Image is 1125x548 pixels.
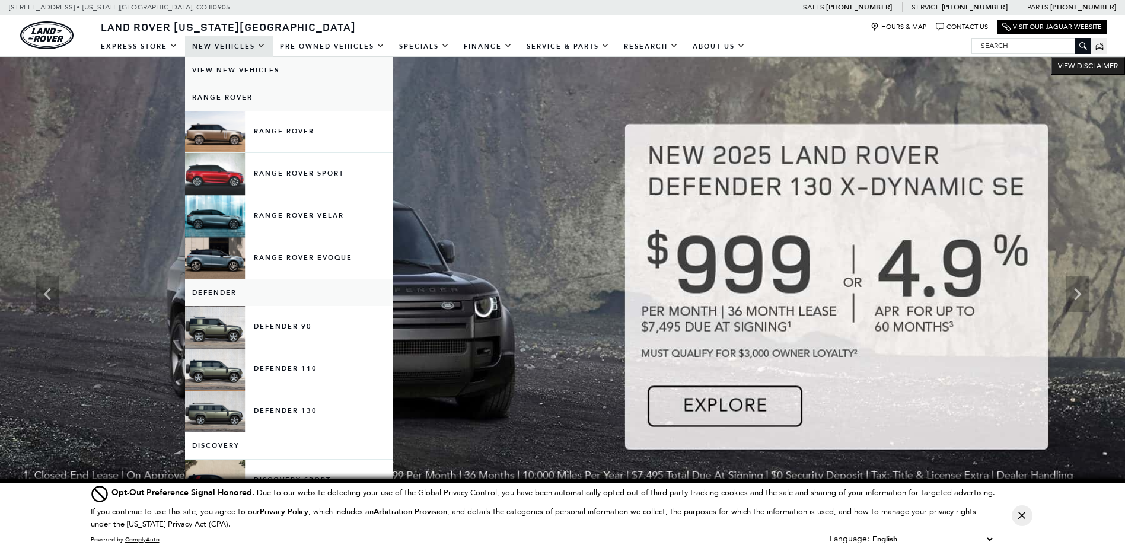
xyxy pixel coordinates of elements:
a: ComplyAuto [125,536,160,543]
a: Range Rover Velar [185,195,393,237]
a: About Us [686,36,753,57]
button: Close Button [1012,505,1032,526]
a: Discovery Sport [185,460,393,501]
a: View New Vehicles [185,57,393,84]
p: If you continue to use this site, you agree to our , which includes an , and details the categori... [91,507,976,528]
a: Finance [457,36,520,57]
span: Sales [803,3,824,11]
a: land-rover [20,21,74,49]
a: [PHONE_NUMBER] [1050,2,1116,12]
a: Range Rover [185,111,393,152]
div: Powered by [91,536,160,543]
a: Hours & Map [871,23,927,31]
a: Research [617,36,686,57]
a: Pre-Owned Vehicles [273,36,392,57]
a: [PHONE_NUMBER] [942,2,1008,12]
span: Service [912,3,939,11]
u: Privacy Policy [260,506,308,517]
a: Range Rover Evoque [185,237,393,279]
a: Defender [185,279,393,306]
a: [PHONE_NUMBER] [826,2,892,12]
a: Defender 130 [185,390,393,432]
strong: Arbitration Provision [374,506,447,517]
a: Range Rover [185,84,393,111]
span: Land Rover [US_STATE][GEOGRAPHIC_DATA] [101,20,356,34]
a: Range Rover Sport [185,153,393,195]
a: Contact Us [936,23,988,31]
select: Language Select [869,533,995,546]
nav: Main Navigation [94,36,753,57]
button: VIEW DISCLAIMER [1051,57,1125,75]
a: Privacy Policy [260,507,308,516]
a: EXPRESS STORE [94,36,185,57]
a: Service & Parts [520,36,617,57]
a: Land Rover [US_STATE][GEOGRAPHIC_DATA] [94,20,363,34]
img: Land Rover [20,21,74,49]
a: Discovery [185,432,393,459]
span: VIEW DISCLAIMER [1058,61,1118,71]
span: Parts [1027,3,1048,11]
a: [STREET_ADDRESS] • [US_STATE][GEOGRAPHIC_DATA], CO 80905 [9,3,230,11]
div: Previous [36,276,59,312]
span: Opt-Out Preference Signal Honored . [111,487,257,498]
div: Language: [830,535,869,543]
input: Search [972,39,1091,53]
div: Due to our website detecting your use of the Global Privacy Control, you have been automatically ... [111,486,995,499]
div: Next [1066,276,1089,312]
a: New Vehicles [185,36,273,57]
a: Defender 110 [185,348,393,390]
a: Specials [392,36,457,57]
a: Visit Our Jaguar Website [1002,23,1102,31]
a: Defender 90 [185,306,393,348]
